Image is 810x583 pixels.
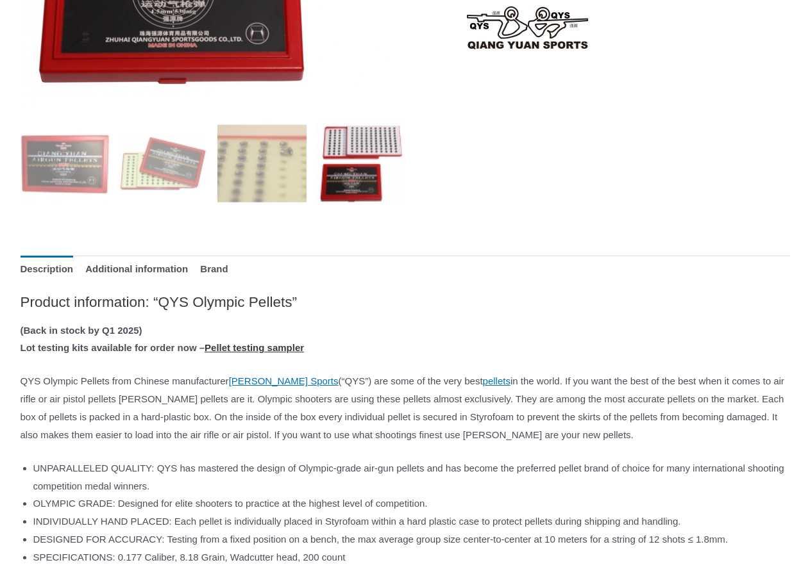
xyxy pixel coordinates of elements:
strong: Lot testing kits available for order now – [21,342,305,353]
a: Pellet testing sampler [205,342,304,353]
h2: Product information: “QYS Olympic Pellets” [21,293,790,311]
a: pellets [483,375,510,386]
img: QYS Olympic Pellets - Image 2 [119,119,208,208]
strong: (Back in stock by Q1 2025) [21,325,142,336]
a: Description [21,256,74,283]
p: QYS Olympic Pellets from Chinese manufacturer (“QYS”) are some of the very best in the world. If ... [21,372,790,443]
span: DESIGNED FOR ACCURACY: Testing from a fixed position on a bench, the max average group size cente... [33,534,728,545]
span: UNPARALLELED QUALITY: QYS has mastered the design of Olympic-grade air-gun pellets and has become... [33,463,784,491]
img: QYS Olympic Pellets - Image 4 [316,119,405,208]
a: Brand [200,256,228,283]
a: Additional information [85,256,188,283]
span: INDIVIDUALLY HAND PLACED: Each pellet is individually placed in Styrofoam within a hard plastic c... [33,516,681,527]
img: QYS Olympic Pellets - Image 3 [217,119,307,208]
img: QYS Olympic Pellets [21,119,110,208]
a: QYS [436,5,621,51]
span: SPECIFICATIONS: 0.177 Caliber, 8.18 Grain, Wadcutter head, 200 count [33,552,346,562]
span: OLYMPIC GRADE: Designed for elite shooters to practice at the highest level of competition. [33,498,428,509]
a: [PERSON_NAME] Sports [229,375,339,386]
